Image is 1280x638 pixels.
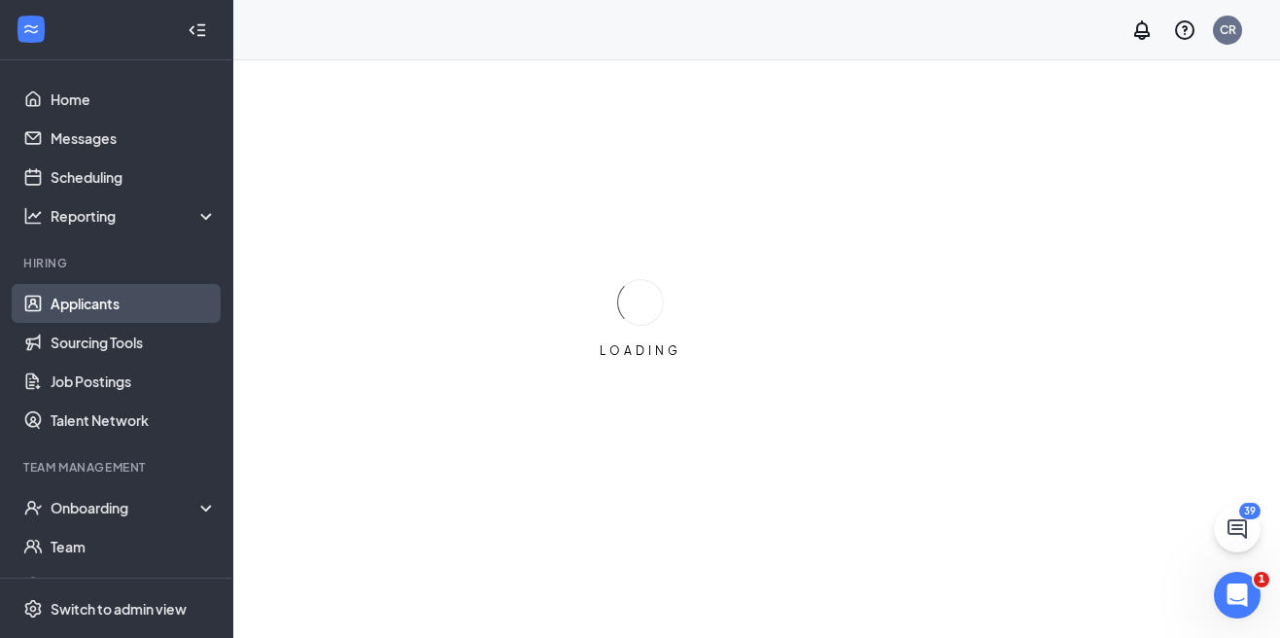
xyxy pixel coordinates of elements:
[23,599,43,619] svg: Settings
[1239,503,1261,519] div: 39
[1214,572,1261,619] iframe: Intercom live chat
[51,599,187,619] div: Switch to admin view
[51,158,217,196] a: Scheduling
[51,362,217,401] a: Job Postings
[51,401,217,440] a: Talent Network
[188,20,207,40] svg: Collapse
[51,566,217,605] a: DocumentsCrown
[1173,18,1196,42] svg: QuestionInfo
[51,498,200,517] div: Onboarding
[23,255,213,271] div: Hiring
[1220,21,1236,38] div: CR
[51,80,217,119] a: Home
[21,19,41,39] svg: WorkstreamLogo
[23,498,43,517] svg: UserCheck
[1214,506,1261,552] button: ChatActive
[23,206,43,226] svg: Analysis
[1226,517,1249,541] svg: ChatActive
[51,527,217,566] a: Team
[592,342,689,359] div: LOADING
[23,459,213,476] div: Team Management
[51,206,218,226] div: Reporting
[51,284,217,323] a: Applicants
[51,323,217,362] a: Sourcing Tools
[1130,18,1154,42] svg: Notifications
[1254,572,1269,587] span: 1
[51,119,217,158] a: Messages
